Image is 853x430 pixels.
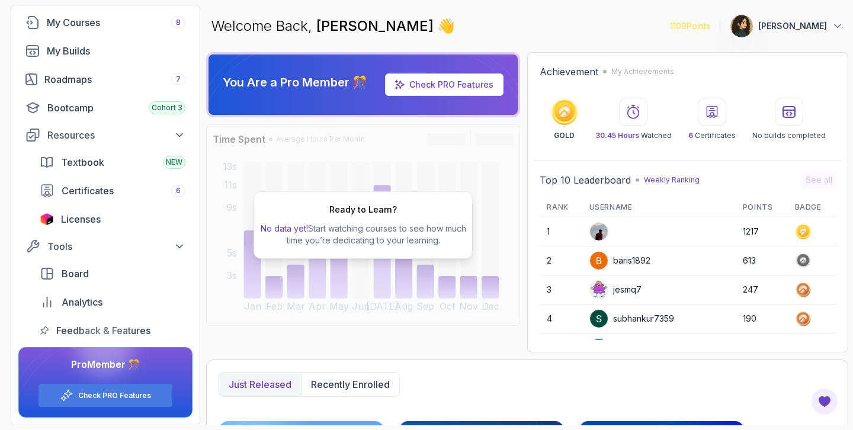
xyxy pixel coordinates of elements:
a: analytics [33,290,193,314]
img: user profile image [590,252,608,269]
td: 178 [736,333,788,362]
a: builds [18,39,193,63]
button: Resources [18,124,193,146]
div: My Courses [47,15,185,30]
span: Analytics [62,295,102,309]
td: 247 [736,275,788,304]
a: roadmaps [18,68,193,91]
a: Check PRO Features [409,79,493,89]
p: Weekly Ranking [644,175,700,185]
td: 4 [540,304,582,333]
div: My Builds [47,44,185,58]
span: Licenses [61,212,101,226]
img: user profile image [590,339,608,357]
p: 1109 Points [670,20,710,32]
span: Feedback & Features [56,323,150,338]
td: 1 [540,217,582,246]
a: board [33,262,193,285]
span: 8 [176,18,181,27]
span: 6 [688,131,693,140]
div: Reb00rn [589,338,647,357]
img: default monster avatar [590,281,608,299]
a: certificates [33,179,193,203]
th: Rank [540,198,582,217]
button: user profile image[PERSON_NAME] [730,14,844,38]
button: See all [802,172,836,188]
span: [PERSON_NAME] [316,17,437,34]
p: Start watching courses to see how much time you’re dedicating to your learning. [259,223,467,246]
button: Recently enrolled [301,373,399,396]
h2: Top 10 Leaderboard [540,173,631,187]
p: No builds completed [752,131,826,140]
h2: Achievement [540,65,598,79]
span: 6 [176,186,181,195]
td: 1217 [736,217,788,246]
p: Certificates [688,131,736,140]
p: [PERSON_NAME] [758,20,827,32]
a: bootcamp [18,96,193,120]
h2: Ready to Learn? [329,204,397,216]
span: No data yet! [261,223,308,233]
div: Bootcamp [47,101,185,115]
p: Just released [229,377,291,392]
div: jesmq7 [589,280,642,299]
a: textbook [33,150,193,174]
span: 30.45 Hours [595,131,639,140]
div: Resources [47,128,185,142]
span: 7 [176,75,181,84]
p: Watched [595,131,672,140]
div: baris1892 [589,251,650,270]
span: Board [62,267,89,281]
p: GOLD [554,131,575,140]
a: licenses [33,207,193,231]
img: user profile image [590,223,608,240]
p: My Achievements [611,67,674,76]
span: 👋 [437,17,455,36]
button: Open Feedback Button [810,387,839,416]
img: user profile image [730,15,753,37]
span: Certificates [62,184,114,198]
span: Textbook [61,155,104,169]
td: 190 [736,304,788,333]
img: user profile image [590,310,608,328]
td: 3 [540,275,582,304]
button: Check PRO Features [38,383,173,407]
span: NEW [166,158,182,167]
p: Welcome Back, [211,17,455,36]
td: 613 [736,246,788,275]
button: Just released [219,373,301,396]
a: Check PRO Features [385,73,504,96]
th: Points [736,198,788,217]
p: Recently enrolled [311,377,390,392]
img: jetbrains icon [40,213,54,225]
div: subhankur7359 [589,309,674,328]
button: Tools [18,236,193,257]
td: 2 [540,246,582,275]
th: Badge [788,198,836,217]
a: feedback [33,319,193,342]
a: Check PRO Features [78,391,151,400]
div: Roadmaps [44,72,185,86]
span: Cohort 3 [152,103,182,113]
td: 5 [540,333,582,362]
a: courses [18,11,193,34]
th: Username [582,198,736,217]
div: Tools [47,239,185,253]
p: You Are a Pro Member 🎊 [223,74,367,91]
